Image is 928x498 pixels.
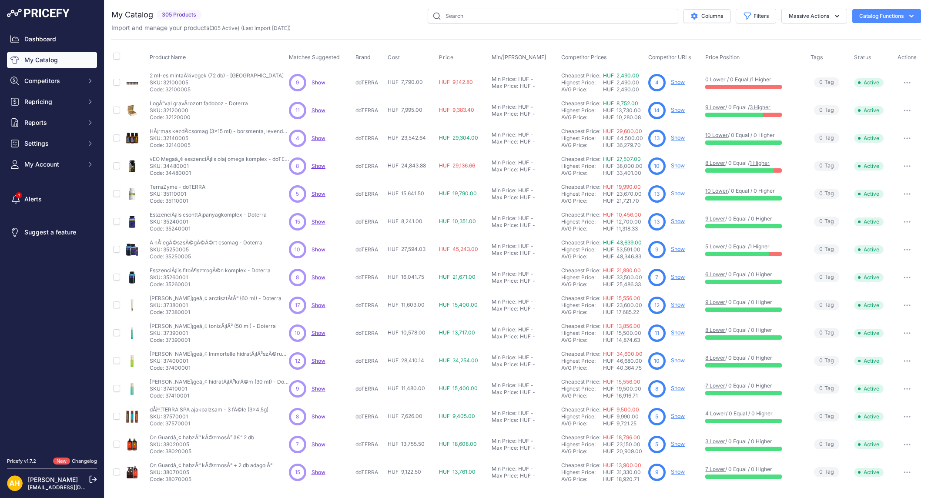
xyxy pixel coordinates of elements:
a: Cheapest Price: [561,100,600,107]
p: doTERRA [355,79,384,86]
a: Show [312,385,325,392]
a: Show [312,469,325,475]
div: HUF [520,110,531,117]
span: 0 [819,190,823,198]
a: Changelog [72,458,97,464]
span: Show [312,79,325,86]
a: Show [312,302,325,308]
span: HUF 24,843.88 [388,162,426,169]
a: HUF 19,990.00 [603,184,641,190]
a: Cheapest Price: [561,184,600,190]
div: Max Price: [492,166,518,173]
span: Min/[PERSON_NAME] [492,54,546,60]
span: 10 [295,246,300,254]
div: HUF [518,159,529,166]
a: My Catalog [7,52,97,68]
span: 13 [654,218,660,226]
span: Competitors [24,77,81,85]
a: HUF 8,752.00 [603,100,638,107]
span: Show [312,330,325,336]
span: 0 [819,245,823,254]
span: 0 [819,273,823,281]
div: Min Price: [492,131,516,138]
a: Show [671,357,685,364]
span: (Last import [DATE]) [241,25,291,31]
p: / 0 Equal / 0 Higher [705,271,801,278]
div: HUF [518,104,529,110]
p: Import and manage your products [111,23,291,32]
div: - [531,166,535,173]
button: Columns [683,9,730,23]
button: Reports [7,115,97,130]
span: HUF 23,670.00 [603,191,642,197]
div: Min Price: [492,243,516,250]
p: SKU: 34480001 [150,163,289,170]
a: 1 Higher [750,160,770,166]
a: 3 Lower [705,438,725,445]
div: Min Price: [492,104,516,110]
span: HUF 29,136.66 [439,162,475,169]
a: Cheapest Price: [561,211,600,218]
span: HUF 9,142.80 [439,79,473,85]
span: 8 [296,162,299,170]
p: / 0 Equal / 0 Higher [705,132,801,139]
div: HUF [520,250,531,257]
span: Active [854,190,884,198]
span: HUF 13,730.00 [603,107,641,114]
span: Brand [355,54,371,60]
a: 8 Lower [705,354,725,361]
p: doTERRA [355,246,384,253]
a: Show [671,329,685,336]
p: vEO Megaâ„¢ esszenciÃ¡lis olaj omega komplex - doTERRA [150,156,289,163]
a: Show [312,441,325,448]
div: AVG Price: [561,142,603,149]
span: Tag [814,217,839,227]
button: My Account [7,157,97,172]
span: Active [854,134,884,143]
div: HUF [520,138,531,145]
div: HUF 2,490.00 [603,86,645,93]
span: Active [854,245,884,254]
a: 8 Lower [705,160,725,166]
div: HUF [518,76,529,83]
div: - [531,83,535,90]
span: HUF 53,591.00 [603,246,640,253]
a: Show [671,162,685,169]
span: 9 [296,79,299,87]
p: SKU: 35240001 [150,218,267,225]
p: TerraZyme - doTERRA [150,184,205,191]
div: AVG Price: [561,253,603,260]
span: HUF 2,490.00 [603,79,639,86]
span: HUF 29,304.00 [439,134,478,141]
p: doTERRA [355,135,384,142]
span: 0 [819,78,823,87]
a: Show [671,218,685,224]
span: 5 [296,190,299,198]
a: Show [671,413,685,419]
span: HUF 19,790.00 [439,190,477,197]
a: HUF 10,456.00 [603,211,641,218]
span: Competitor URLs [648,54,691,60]
div: HUF [520,194,531,201]
span: HUF 8,241.00 [388,218,422,224]
button: Catalog Functions [852,9,921,23]
span: HUF 44,500.00 [603,135,643,141]
a: Show [671,441,685,447]
div: HUF [520,222,531,229]
p: doTERRA [355,163,384,170]
div: - [531,222,535,229]
div: - [529,215,533,222]
a: 3 Higher [750,104,771,110]
button: Price [439,54,455,61]
p: EsszenciÃ¡lis csonttÃ¡panyagkomplex - Doterra [150,211,267,218]
a: Cheapest Price: [561,72,600,79]
div: - [531,110,535,117]
a: HUF 13,856.00 [603,323,640,329]
a: 5 Lower [705,243,725,250]
div: HUF [518,215,529,222]
div: Highest Price: [561,163,603,170]
button: Cost [388,54,402,61]
a: Suggest a feature [7,224,97,240]
p: Code: 32120000 [150,114,248,121]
